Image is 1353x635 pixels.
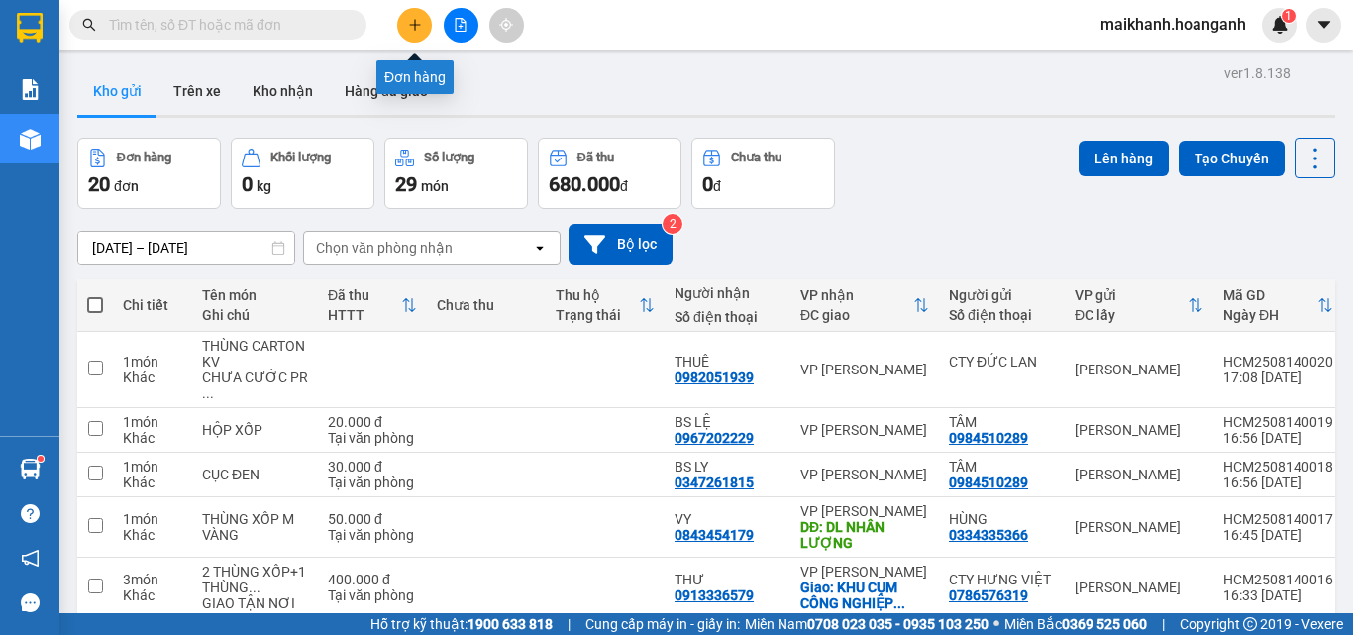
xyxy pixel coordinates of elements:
div: VP nhận [800,287,913,303]
div: Người nhận [675,285,781,301]
div: Đã thu [577,151,614,164]
span: ⚪️ [993,620,999,628]
div: 0913336579 [675,587,754,603]
button: Đã thu680.000đ [538,138,681,209]
div: Số điện thoại [675,309,781,325]
div: Tại văn phòng [328,430,417,446]
div: CTY ĐỨC LAN [949,354,1055,370]
button: Lên hàng [1079,141,1169,176]
span: caret-down [1315,16,1333,34]
strong: 0708 023 035 - 0935 103 250 [807,616,989,632]
div: Ghi chú [202,307,308,323]
div: THÙNG XỐP M VÀNG [202,511,308,543]
span: 0 [242,172,253,196]
span: đơn [114,178,139,194]
div: Chưa thu [731,151,781,164]
div: TÂM [949,414,1055,430]
th: Toggle SortBy [790,279,939,332]
button: Kho nhận [237,67,329,115]
span: Cung cấp máy in - giấy in: [585,613,740,635]
span: ... [249,580,260,595]
span: plus [408,18,422,32]
span: maikhanh.hoanganh [1085,12,1262,37]
button: Chưa thu0đ [691,138,835,209]
div: HCM2508140019 [1223,414,1333,430]
span: đ [620,178,628,194]
div: Tại văn phòng [328,527,417,543]
div: 16:33 [DATE] [1223,587,1333,603]
div: THÙNG CARTON KV [202,338,308,370]
div: HCM2508140016 [1223,572,1333,587]
span: Miền Nam [745,613,989,635]
span: aim [499,18,513,32]
div: 1 món [123,354,182,370]
div: HCM2508140020 [1223,354,1333,370]
div: [PERSON_NAME] [1075,422,1203,438]
div: ĐC giao [800,307,913,323]
div: VP [PERSON_NAME] [800,467,929,482]
span: món [421,178,449,194]
span: 0 [702,172,713,196]
span: message [21,593,40,612]
button: Đơn hàng20đơn [77,138,221,209]
div: 0334335366 [949,527,1028,543]
button: Tạo Chuyến [1179,141,1285,176]
div: HTTT [328,307,401,323]
strong: 0369 525 060 [1062,616,1147,632]
span: notification [21,549,40,568]
span: ... [893,595,905,611]
div: Đơn hàng [117,151,171,164]
div: [PERSON_NAME] [1075,362,1203,377]
button: Hàng đã giao [329,67,444,115]
div: VP [PERSON_NAME] [800,362,929,377]
div: 0786576319 [949,587,1028,603]
span: 29 [395,172,417,196]
div: Thu hộ [556,287,639,303]
span: file-add [454,18,468,32]
th: Toggle SortBy [1065,279,1213,332]
button: Kho gửi [77,67,157,115]
img: logo-vxr [17,13,43,43]
div: 0843454179 [675,527,754,543]
div: Mã GD [1223,287,1317,303]
div: VP [PERSON_NAME] [800,564,929,580]
div: 16:56 [DATE] [1223,430,1333,446]
button: caret-down [1306,8,1341,43]
button: plus [397,8,432,43]
div: 17:08 [DATE] [1223,370,1333,385]
div: Đơn hàng [376,60,454,94]
div: Người gửi [949,287,1055,303]
span: 20 [88,172,110,196]
span: 1 [1285,9,1292,23]
sup: 2 [663,214,682,234]
div: 1 món [123,414,182,430]
div: Tên món [202,287,308,303]
div: 30.000 đ [328,459,417,475]
sup: 1 [1282,9,1296,23]
div: Số lượng [424,151,474,164]
button: aim [489,8,524,43]
img: warehouse-icon [20,459,41,479]
div: 400.000 đ [328,572,417,587]
th: Toggle SortBy [318,279,427,332]
div: [PERSON_NAME] [1075,580,1203,595]
div: Tại văn phòng [328,475,417,490]
th: Toggle SortBy [1213,279,1343,332]
div: 2 THÙNG XỐP+1 THÙNG CARTON [202,564,308,595]
div: 50.000 đ [328,511,417,527]
div: 0347261815 [675,475,754,490]
div: THƯ [675,572,781,587]
div: Khối lượng [270,151,331,164]
div: Tại văn phòng [328,587,417,603]
button: file-add [444,8,478,43]
div: HÙNG [949,511,1055,527]
input: Tìm tên, số ĐT hoặc mã đơn [109,14,343,36]
div: [PERSON_NAME] [1075,519,1203,535]
div: Giao: KHU CỤM CÔNG NGHIỆP THÀNH HẢI [800,580,929,611]
th: Toggle SortBy [546,279,665,332]
div: BS LY [675,459,781,475]
div: GIAO TẬN NƠI [202,595,308,611]
input: Select a date range. [78,232,294,264]
span: đ [713,178,721,194]
button: Bộ lọc [569,224,673,265]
